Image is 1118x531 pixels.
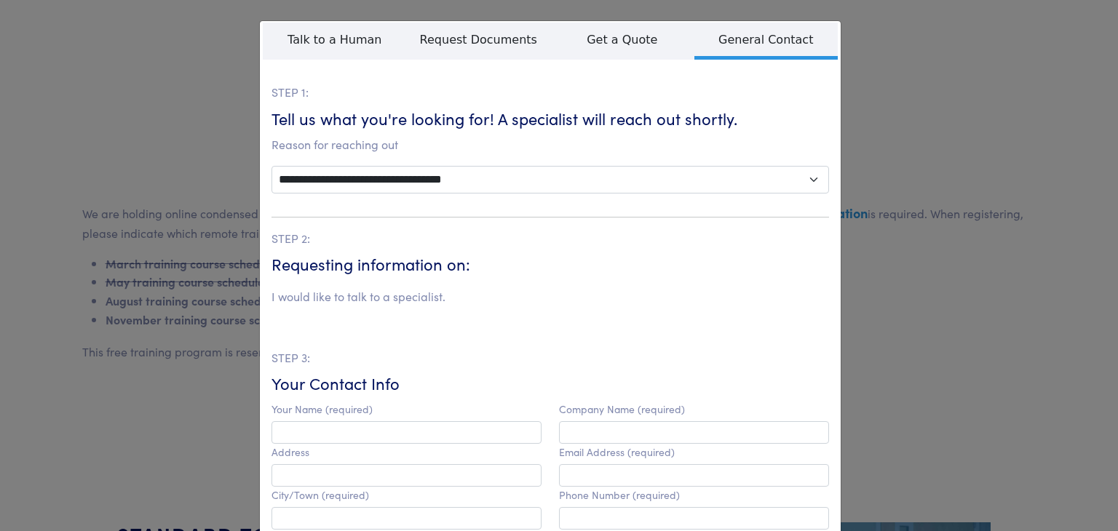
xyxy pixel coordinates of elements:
[271,135,829,154] p: Reason for reaching out
[550,23,694,56] span: Get a Quote
[271,108,829,130] h6: Tell us what you're looking for! A specialist will reach out shortly.
[271,403,373,415] label: Your Name (required)
[559,489,680,501] label: Phone Number (required)
[271,446,309,458] label: Address
[694,23,838,60] span: General Contact
[271,229,829,248] p: STEP 2:
[559,446,675,458] label: Email Address (required)
[271,287,445,306] li: I would like to talk to a specialist.
[271,83,829,102] p: STEP 1:
[271,348,829,367] p: STEP 3:
[271,253,829,276] h6: Requesting information on:
[407,23,551,56] span: Request Documents
[559,403,685,415] label: Company Name (required)
[271,489,369,501] label: City/Town (required)
[271,372,829,395] h6: Your Contact Info
[263,23,407,56] span: Talk to a Human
